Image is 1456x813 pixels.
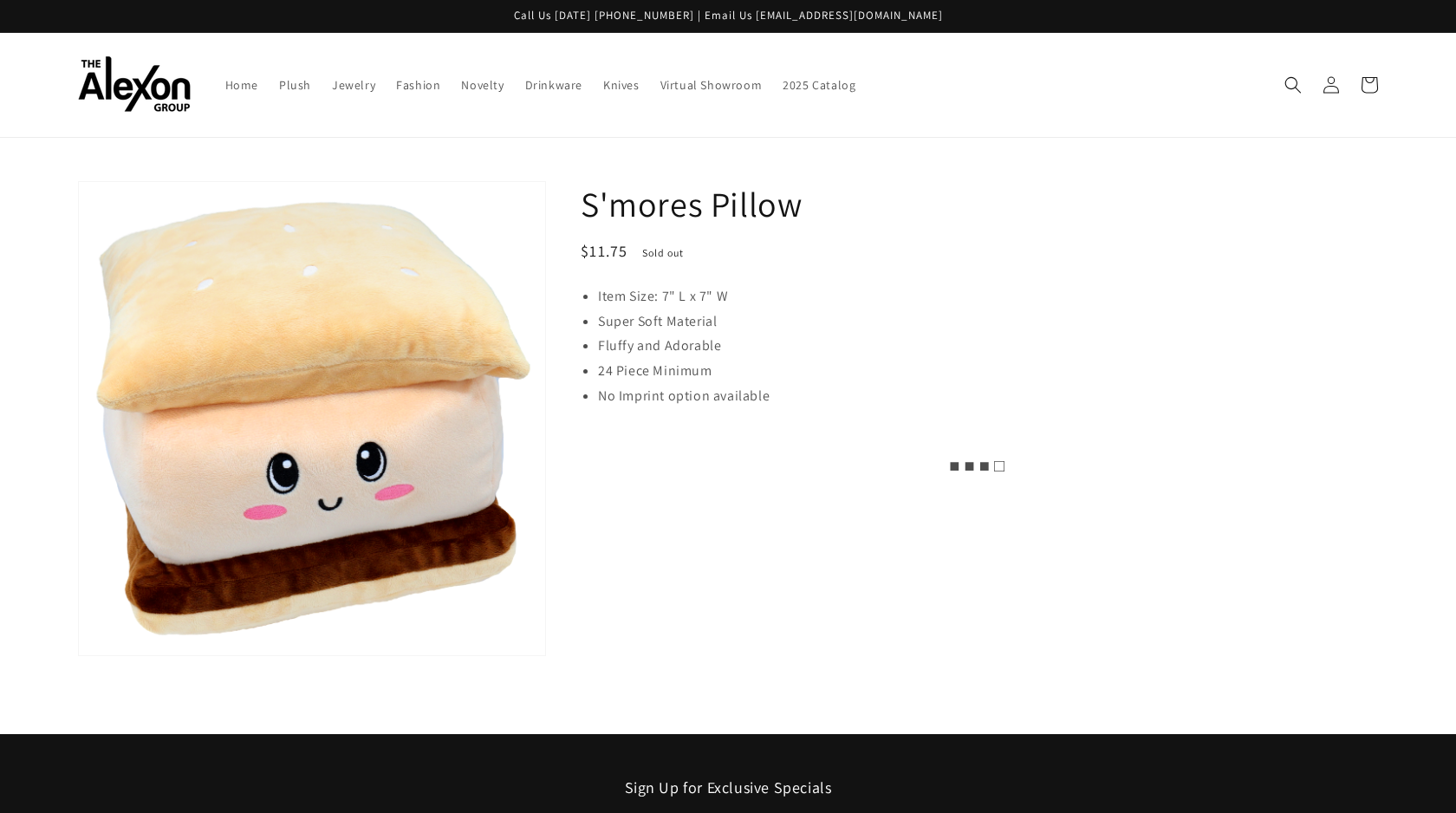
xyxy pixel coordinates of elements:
span: Home [225,77,258,93]
a: Virtual Showroom [650,67,773,103]
a: Plush [269,67,322,103]
span: Fashion [396,77,440,93]
li: Fluffy and Adorable [598,334,1378,359]
h2: Sign Up for Exclusive Specials [78,777,1378,797]
a: Jewelry [322,67,386,103]
span: Drinkware [525,77,582,93]
a: Knives [593,67,650,103]
li: Item Size: 7" L x 7" W [598,284,1378,309]
h1: S'mores Pillow [581,181,1378,226]
a: Novelty [451,67,514,103]
span: Knives [603,77,640,93]
li: Super Soft Material [598,309,1378,335]
span: Novelty [461,77,504,93]
li: No Imprint option available [598,384,1378,409]
li: 24 Piece Minimum [598,359,1378,384]
summary: Search [1274,66,1312,104]
span: 2025 Catalog [783,77,855,93]
a: 2025 Catalog [772,67,866,103]
span: ■ ■ ■ □ [949,454,1005,477]
span: Jewelry [332,77,375,93]
a: Home [215,67,269,103]
span: Sold out [637,239,698,258]
a: Drinkware [515,67,593,103]
a: Fashion [386,67,451,103]
span: Plush [279,77,311,93]
span: $11.75 [581,241,628,261]
img: The Alexon Group [78,56,191,113]
span: Virtual Showroom [660,77,763,93]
